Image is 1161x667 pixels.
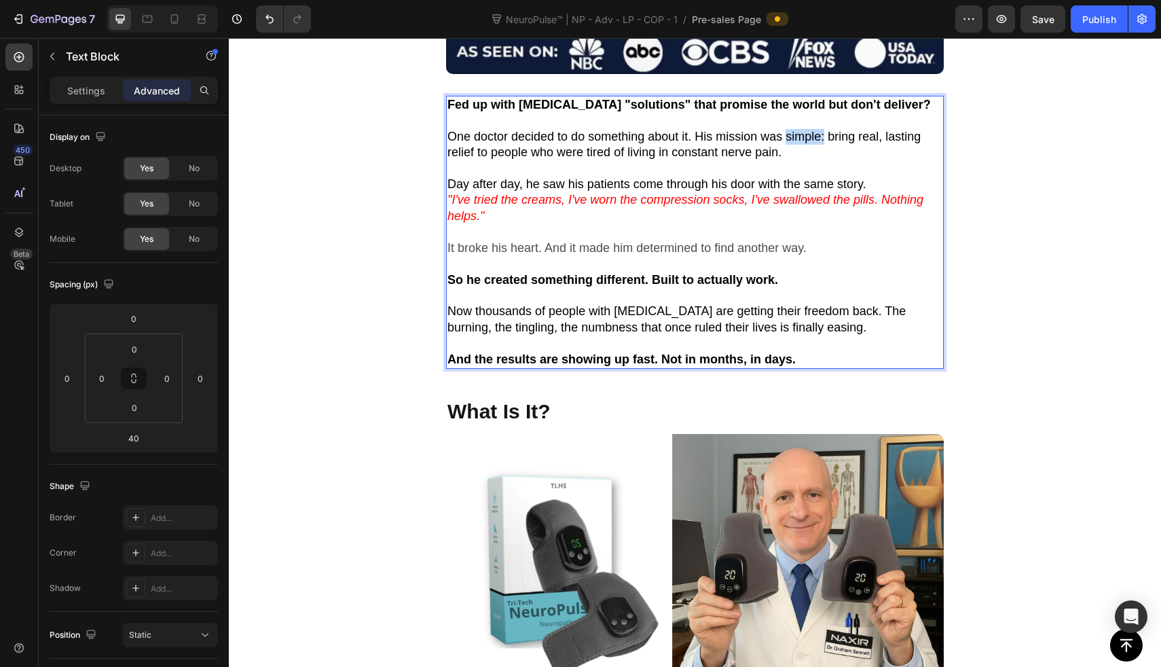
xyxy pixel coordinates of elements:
span: No [189,233,200,245]
span: Save [1032,14,1054,25]
p: Text Block [66,48,181,65]
iframe: Design area [229,38,1161,667]
p: Advanced [134,84,180,98]
span: Yes [140,233,153,245]
input: 0 [120,308,147,329]
div: Position [50,626,99,645]
p: 7 [89,11,95,27]
div: Open Intercom Messenger [1115,600,1147,633]
span: NeuroPulse™ | NP - Adv - LP - COP - 1 [503,12,680,26]
div: Add... [151,583,215,595]
input: 0 [190,368,210,389]
div: Desktop [50,162,81,175]
span: / [683,12,686,26]
button: 7 [5,5,101,33]
span: Static [129,630,151,640]
div: Corner [50,547,77,559]
div: Border [50,511,76,524]
button: Save [1020,5,1065,33]
button: Publish [1071,5,1128,33]
span: No [189,162,200,175]
div: Tablet [50,198,73,210]
div: 450 [13,145,33,156]
div: Mobile [50,233,75,245]
input: 0px [121,397,148,418]
div: Spacing (px) [50,276,117,294]
input: 40 [120,428,147,448]
input: 0px [121,339,148,359]
span: No [189,198,200,210]
span: Yes [140,162,153,175]
div: Add... [151,547,215,560]
span: Pre-sales Page [692,12,761,26]
div: Shape [50,477,93,496]
input: 0 [57,368,77,389]
div: Display on [50,128,109,147]
div: Undo/Redo [256,5,311,33]
input: 0px [92,368,112,389]
button: Static [123,623,218,647]
div: Publish [1082,12,1116,26]
div: Shadow [50,582,81,594]
div: Beta [10,249,33,259]
div: Add... [151,512,215,524]
input: 0px [157,368,177,389]
p: Settings [67,84,105,98]
span: Yes [140,198,153,210]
